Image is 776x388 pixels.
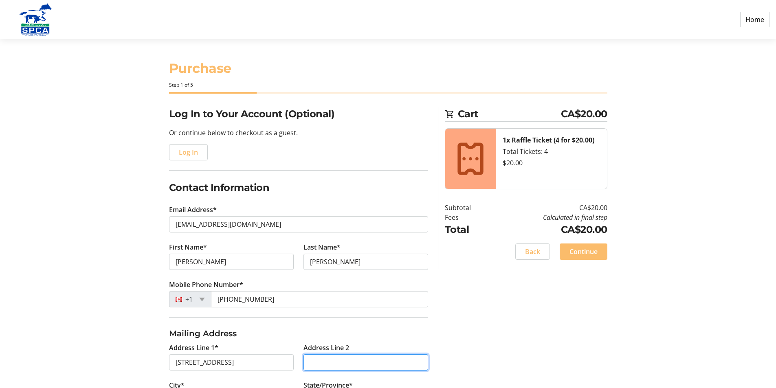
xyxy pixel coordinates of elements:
[169,59,607,78] h1: Purchase
[169,107,428,121] h2: Log In to Your Account (Optional)
[560,243,607,260] button: Continue
[303,343,349,353] label: Address Line 2
[503,136,594,145] strong: 1x Raffle Ticket (4 for $20.00)
[561,107,607,121] span: CA$20.00
[515,243,550,260] button: Back
[169,128,428,138] p: Or continue below to checkout as a guest.
[458,107,561,121] span: Cart
[740,12,769,27] a: Home
[492,222,607,237] td: CA$20.00
[303,242,341,252] label: Last Name*
[569,247,598,256] span: Continue
[169,327,428,340] h3: Mailing Address
[169,81,607,89] div: Step 1 of 5
[169,354,294,370] input: Address
[169,205,217,215] label: Email Address*
[169,144,208,160] button: Log In
[211,291,428,307] input: (506) 234-5678
[445,203,492,213] td: Subtotal
[169,280,243,289] label: Mobile Phone Number*
[503,158,600,168] div: $20.00
[492,213,607,222] td: Calculated in final step
[179,147,198,157] span: Log In
[503,147,600,156] div: Total Tickets: 4
[445,222,492,237] td: Total
[7,3,64,36] img: Alberta SPCA's Logo
[492,203,607,213] td: CA$20.00
[169,180,428,195] h2: Contact Information
[445,213,492,222] td: Fees
[525,247,540,256] span: Back
[169,242,207,252] label: First Name*
[169,343,218,353] label: Address Line 1*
